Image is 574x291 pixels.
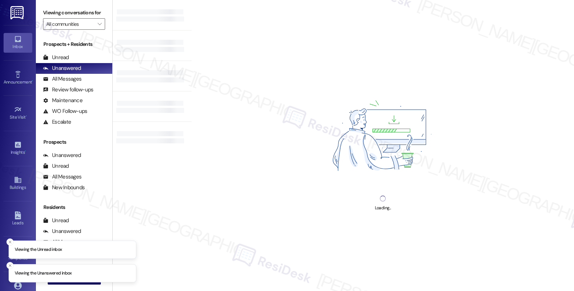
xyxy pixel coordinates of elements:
div: Prospects [36,138,112,146]
div: Unanswered [43,65,81,72]
a: Site Visit • [4,104,32,123]
div: Escalate [43,118,71,126]
p: Viewing the Unanswered inbox [15,270,72,277]
div: All Messages [43,173,81,181]
div: Unread [43,162,69,170]
i:  [98,21,102,27]
div: WO Follow-ups [43,108,87,115]
p: Viewing the Unread inbox [15,247,62,253]
span: • [32,78,33,84]
a: Insights • [4,139,32,158]
a: Templates • [4,244,32,264]
div: Prospects + Residents [36,40,112,48]
input: All communities [46,18,94,30]
img: ResiDesk Logo [10,6,25,19]
label: Viewing conversations for [43,7,105,18]
div: Review follow-ups [43,86,93,94]
a: Leads [4,209,32,229]
a: Inbox [4,33,32,52]
div: Unread [43,217,69,224]
span: • [25,149,26,154]
button: Close toast [6,262,14,269]
div: Unanswered [43,152,81,159]
div: Unanswered [43,228,81,235]
a: Buildings [4,174,32,193]
div: Unread [43,54,69,61]
div: Loading... [375,204,391,212]
span: • [26,114,27,119]
div: All Messages [43,75,81,83]
div: New Inbounds [43,184,85,191]
div: Residents [36,204,112,211]
div: Maintenance [43,97,83,104]
button: Close toast [6,238,14,245]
